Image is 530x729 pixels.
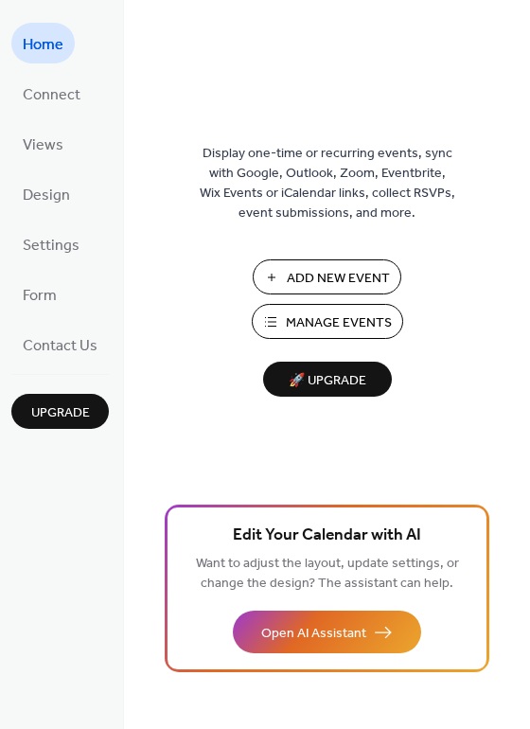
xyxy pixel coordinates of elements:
[286,313,392,333] span: Manage Events
[253,259,401,294] button: Add New Event
[11,324,109,364] a: Contact Us
[11,23,75,63] a: Home
[11,173,81,214] a: Design
[23,331,97,361] span: Contact Us
[11,223,91,264] a: Settings
[23,30,63,60] span: Home
[263,362,392,397] button: 🚀 Upgrade
[252,304,403,339] button: Manage Events
[11,73,92,114] a: Connect
[233,611,421,653] button: Open AI Assistant
[23,181,70,210] span: Design
[23,231,79,260] span: Settings
[287,269,390,289] span: Add New Event
[11,123,75,164] a: Views
[200,144,455,223] span: Display one-time or recurring events, sync with Google, Outlook, Zoom, Eventbrite, Wix Events or ...
[11,274,68,314] a: Form
[274,368,380,394] span: 🚀 Upgrade
[233,523,421,549] span: Edit Your Calendar with AI
[11,394,109,429] button: Upgrade
[23,281,57,311] span: Form
[31,403,90,423] span: Upgrade
[23,131,63,160] span: Views
[23,80,80,110] span: Connect
[196,551,459,596] span: Want to adjust the layout, update settings, or change the design? The assistant can help.
[261,624,366,644] span: Open AI Assistant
